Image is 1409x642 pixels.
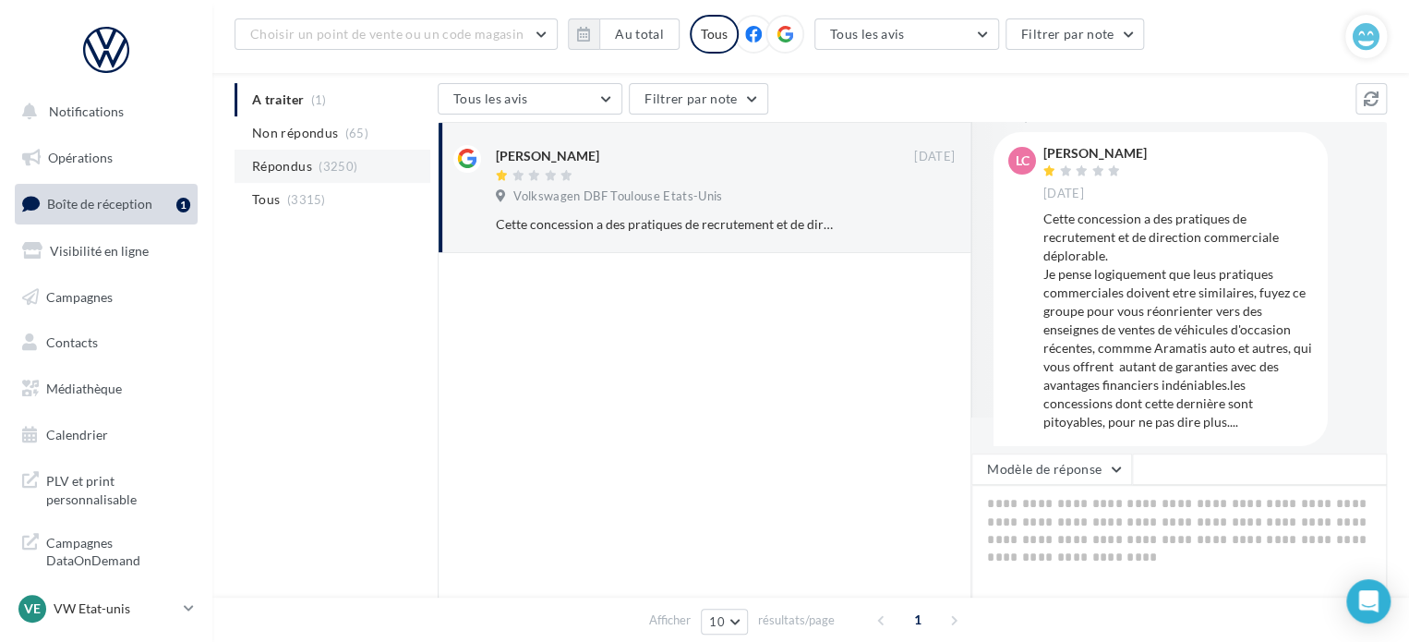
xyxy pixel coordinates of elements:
[11,139,201,177] a: Opérations
[1016,151,1030,170] span: LC
[287,192,326,207] span: (3315)
[11,369,201,408] a: Médiathèque
[568,18,680,50] button: Au total
[1043,186,1084,202] span: [DATE]
[11,323,201,362] a: Contacts
[319,159,357,174] span: (3250)
[252,190,280,209] span: Tous
[814,18,999,50] button: Tous les avis
[252,124,338,142] span: Non répondus
[496,147,599,165] div: [PERSON_NAME]
[709,614,725,629] span: 10
[11,278,201,317] a: Campagnes
[46,530,190,570] span: Campagnes DataOnDemand
[345,126,368,140] span: (65)
[235,18,558,50] button: Choisir un point de vente ou un code magasin
[176,198,190,212] div: 1
[649,612,691,629] span: Afficher
[15,591,198,626] a: VE VW Etat-unis
[690,15,739,54] div: Tous
[11,461,201,515] a: PLV et print personnalisable
[252,157,312,176] span: Répondus
[971,454,1132,485] button: Modèle de réponse
[903,605,933,635] span: 1
[46,288,113,304] span: Campagnes
[49,103,124,119] span: Notifications
[1346,579,1391,624] div: Open Intercom Messenger
[46,468,190,508] span: PLV et print personnalisable
[513,188,722,205] span: Volkswagen DBF Toulouse Etats-Unis
[914,149,955,165] span: [DATE]
[250,26,524,42] span: Choisir un point de vente ou un code magasin
[54,600,176,618] p: VW Etat-unis
[453,91,528,106] span: Tous les avis
[496,215,835,234] div: Cette concession a des pratiques de recrutement et de direction commerciale déplorable. Je pense ...
[629,83,768,115] button: Filtrer par note
[11,232,201,271] a: Visibilité en ligne
[11,416,201,454] a: Calendrier
[599,18,680,50] button: Au total
[46,427,108,442] span: Calendrier
[46,334,98,350] span: Contacts
[758,612,835,629] span: résultats/page
[24,600,41,618] span: VE
[50,243,149,259] span: Visibilité en ligne
[11,523,201,577] a: Campagnes DataOnDemand
[11,184,201,224] a: Boîte de réception1
[46,381,122,396] span: Médiathèque
[11,92,194,131] button: Notifications
[830,26,905,42] span: Tous les avis
[47,196,152,212] span: Boîte de réception
[1006,18,1145,50] button: Filtrer par note
[48,150,113,165] span: Opérations
[701,609,748,635] button: 10
[1043,210,1313,431] div: Cette concession a des pratiques de recrutement et de direction commerciale déplorable. Je pense ...
[438,83,622,115] button: Tous les avis
[1043,147,1147,160] div: [PERSON_NAME]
